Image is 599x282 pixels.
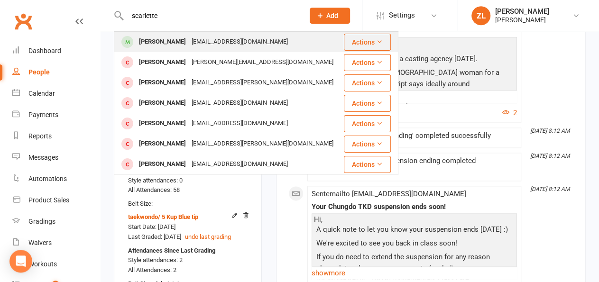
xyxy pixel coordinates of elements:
[344,74,391,91] button: Actions
[12,232,100,254] a: Waivers
[189,137,336,151] div: [EMAIL_ADDRESS][PERSON_NAME][DOMAIN_NAME]
[471,6,490,25] div: ZL
[28,154,58,161] div: Messages
[312,157,517,173] div: Step 1 of automation Suspension ending completed successfully
[136,76,189,90] div: [PERSON_NAME]
[128,223,175,230] span: Start Date: [DATE]
[189,117,291,130] div: [EMAIL_ADDRESS][DOMAIN_NAME]
[189,76,336,90] div: [EMAIL_ADDRESS][PERSON_NAME][DOMAIN_NAME]
[12,40,100,62] a: Dashboard
[12,104,100,126] a: Payments
[28,239,52,246] div: Waivers
[326,12,338,19] span: Add
[314,237,515,251] p: We're excited to see you back in class soon!
[189,55,336,69] div: [PERSON_NAME][EMAIL_ADDRESS][DOMAIN_NAME]
[189,157,291,171] div: [EMAIL_ADDRESS][DOMAIN_NAME]
[128,177,183,184] span: Style attendances: 0
[136,55,189,69] div: [PERSON_NAME]
[12,62,100,83] a: People
[312,132,517,140] div: Automation 'Suspension ending' completed successfully
[314,39,515,53] p: Hi everyone,
[314,216,515,224] div: Hi,
[136,96,189,110] div: [PERSON_NAME]
[344,136,391,153] button: Actions
[530,186,570,192] i: [DATE] 8:12 AM
[128,200,153,207] span: Belt Size:
[136,35,189,49] div: [PERSON_NAME]
[189,96,291,110] div: [EMAIL_ADDRESS][DOMAIN_NAME]
[12,190,100,211] a: Product Sales
[28,47,61,55] div: Dashboard
[495,7,549,16] div: [PERSON_NAME]
[128,186,180,193] span: All Attendances: 58
[12,254,100,275] a: Workouts
[28,90,55,97] div: Calendar
[136,137,189,151] div: [PERSON_NAME]
[312,90,517,103] a: show more
[344,156,391,173] button: Actions
[495,16,549,24] div: [PERSON_NAME]
[314,53,515,67] p: Had a random email from a casting agency [DATE].
[312,190,466,198] span: Sent email to [EMAIL_ADDRESS][DOMAIN_NAME]
[344,95,391,112] button: Actions
[344,34,391,51] button: Actions
[28,196,69,204] div: Product Sales
[28,111,58,118] div: Payments
[128,213,198,220] a: taekwondo
[314,224,515,237] p: A quick note to let you know your suspension ends [DATE] :)
[28,68,50,76] div: People
[28,132,52,140] div: Reports
[189,35,291,49] div: [EMAIL_ADDRESS][DOMAIN_NAME]
[530,127,570,134] i: [DATE] 8:12 AM
[28,175,67,182] div: Automations
[344,115,391,132] button: Actions
[158,213,198,220] span: / 5 Kup Blue tip
[12,168,100,190] a: Automations
[128,266,176,273] span: All Attendances: 2
[312,266,517,280] a: show more
[344,54,391,71] button: Actions
[28,218,55,225] div: Gradings
[310,8,350,24] button: Add
[136,117,189,130] div: [PERSON_NAME]
[502,107,517,118] button: 2
[9,250,32,273] div: Open Intercom Messenger
[12,147,100,168] a: Messages
[11,9,35,33] a: Clubworx
[128,233,181,240] span: Last Graded: [DATE]
[28,260,57,268] div: Workouts
[124,9,297,22] input: Search...
[185,232,231,242] button: undo last grading
[530,153,570,159] i: [DATE] 8:12 AM
[12,211,100,232] a: Gradings
[12,126,100,147] a: Reports
[128,256,183,264] span: Style attendances: 2
[314,67,515,115] p: They're looking for a [DEMOGRAPHIC_DATA] woman for a chicken restaurant ad. Script says ideally a...
[12,83,100,104] a: Calendar
[312,203,517,211] div: Your Chungdo TKD suspension ends soon!
[136,157,189,171] div: [PERSON_NAME]
[389,5,415,26] span: Settings
[128,246,215,256] strong: Attendances Since Last Grading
